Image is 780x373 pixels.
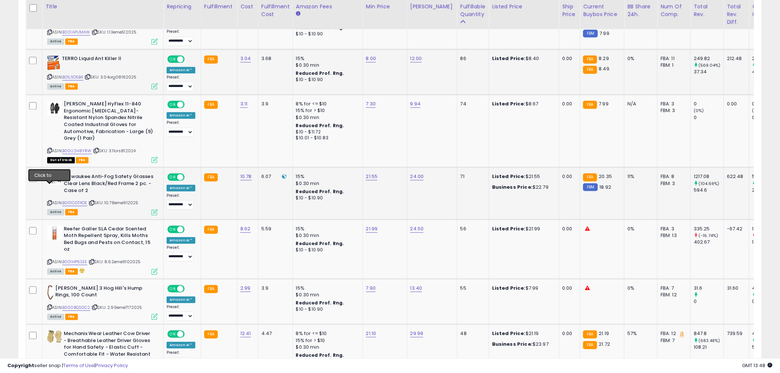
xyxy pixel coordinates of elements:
[699,181,719,186] small: (104.69%)
[91,29,136,35] span: | SKU: 1.13eme512025
[460,226,483,232] div: 56
[562,330,574,337] div: 0.00
[492,173,526,180] b: Listed Price:
[47,83,64,90] span: All listings currently available for purchase on Amazon
[204,55,218,63] small: FBA
[296,195,357,201] div: $10 - $10.90
[699,233,718,238] small: (-16.74%)
[492,330,526,337] b: Listed Price:
[727,101,744,107] div: 0.00
[296,188,344,195] b: Reduced Prof. Rng.
[47,330,62,343] img: 4196icQYmuS._SL40_.jpg
[296,122,344,129] b: Reduced Prof. Rng.
[599,173,612,180] span: 20.35
[47,173,158,214] div: ASIN:
[204,330,218,338] small: FBA
[492,173,553,180] div: $21.55
[296,77,357,83] div: $10 - $10.90
[47,209,64,215] span: All listings currently available for purchase on Amazon
[261,55,287,62] div: 3.68
[410,55,422,62] a: 12.00
[47,101,158,162] div: ASIN:
[562,285,574,292] div: 0.00
[88,200,139,206] span: | SKU: 10.78eme912025
[583,173,597,181] small: FBA
[460,173,483,180] div: 71
[627,3,654,18] div: BB Share 24h.
[694,114,724,121] div: 0
[167,245,195,262] div: Preset:
[296,10,300,17] small: Amazon Fees.
[366,173,378,180] a: 21.55
[296,114,357,121] div: $0.30 min
[204,285,218,293] small: FBA
[296,232,357,239] div: $0.30 min
[296,306,357,313] div: $10 - $10.90
[694,344,724,351] div: 108.21
[168,101,177,108] span: ON
[492,55,526,62] b: Listed Price:
[47,55,60,70] img: 51nDDXAfmDL._SL40_.jpg
[240,55,251,62] a: 3.04
[64,101,153,143] b: [PERSON_NAME] HyFlex 11-840 Ergonomic [MEDICAL_DATA]-Resistant Nylon Spandex Nitrile Coated Indus...
[93,148,136,154] span: | SKU: 3.11ors812024
[240,3,255,10] div: Cost
[47,285,53,300] img: 31UaUeYoURL._SL40_.jpg
[694,187,724,194] div: 594.6
[699,338,720,344] small: (683.48%)
[742,362,773,369] span: 2025-10-11 13:48 GMT
[627,173,652,180] div: 11%
[296,62,357,69] div: $0.30 min
[240,285,251,292] a: 2.99
[296,247,357,253] div: $10 - $10.90
[64,173,153,196] b: Milwaukee Anti-Fog Safety Glasses Clear Lens Black/Red Frame 2 pc. - Case of 2
[296,344,357,351] div: $0.30 min
[168,56,177,62] span: ON
[167,296,195,303] div: Amazon AI *
[410,3,454,10] div: [PERSON_NAME]
[47,226,158,274] div: ASIN:
[583,330,597,338] small: FBA
[78,268,86,273] i: hazardous material
[492,341,533,348] b: Business Price:
[694,226,724,232] div: 335.25
[694,298,724,305] div: 0
[583,66,597,74] small: FBA
[240,100,248,108] a: 3.11
[47,285,158,319] div: ASIN:
[167,3,198,10] div: Repricing
[167,237,195,244] div: Amazon AI *
[492,101,553,107] div: $8.67
[366,330,376,337] a: 21.10
[627,226,652,232] div: 0%
[460,55,483,62] div: 86
[55,285,145,300] b: [PERSON_NAME] 3 Hog Hill's Hump Rings, 100 Count
[727,55,744,62] div: 212.48
[410,100,421,108] a: 9.94
[45,3,160,10] div: Title
[261,330,287,337] div: 4.47
[727,285,744,292] div: 31.60
[62,55,152,64] b: TERRO Liquid Ant Killer ll
[492,285,553,292] div: $7.99
[562,55,574,62] div: 0.00
[47,157,75,163] span: All listings that are currently out of stock and unavailable for purchase on Amazon
[492,3,556,10] div: Listed Price
[661,232,685,239] div: FBM: 13
[296,330,357,337] div: 8% for <= $10
[410,173,424,180] a: 24.00
[47,314,64,320] span: All listings currently available for purchase on Amazon
[366,285,376,292] a: 7.90
[583,3,621,18] div: Current Buybox Price
[240,330,251,337] a: 12.41
[694,101,724,107] div: 0
[562,101,574,107] div: 0.00
[296,129,357,135] div: $10 - $11.72
[296,70,344,76] b: Reduced Prof. Rng.
[184,174,195,180] span: OFF
[168,174,177,180] span: ON
[167,29,195,46] div: Preset:
[661,292,685,298] div: FBM: 12
[366,225,378,233] a: 21.99
[727,3,746,26] div: Total Rev. Diff.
